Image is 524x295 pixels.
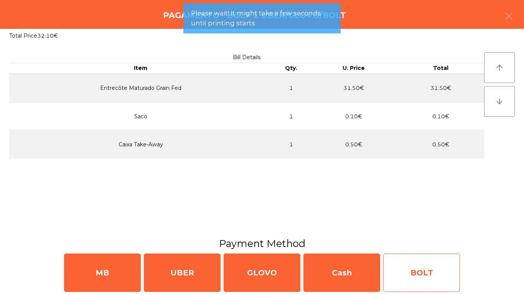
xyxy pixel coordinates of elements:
[495,97,504,106] i: arrow_downward
[9,63,272,74] th: Item
[163,10,346,21] h4: Pagamento - Bolt 1 Uber/Glovo/Bolt
[272,74,310,103] td: 1
[310,102,397,131] td: 0.10€
[224,254,300,292] div: GLOVO
[9,32,37,39] span: Total Price
[64,254,141,292] div: MB
[272,63,310,74] th: Qty.
[495,63,504,72] i: arrow_upward
[397,63,484,74] th: Total
[383,254,460,292] div: BOLT
[9,131,272,159] td: Caixa Take-Away
[37,32,58,39] span: 32.10€
[397,102,484,131] td: 0.10€
[397,131,484,159] td: 0.50€
[6,237,518,250] h3: Payment Method
[310,74,397,103] td: 31.50€
[484,52,515,83] button: arrow_upward
[272,131,310,159] td: 1
[233,54,260,61] span: Bill Details
[144,254,221,292] div: UBER
[397,74,484,103] td: 31.50€
[9,102,272,131] td: Saco
[310,63,397,74] th: U. Price
[484,86,515,117] button: arrow_downward
[9,74,272,103] td: Entrecôte Maturado Grain Fed
[191,8,333,28] span: Please wait! It might take a few seconds until printing starts
[310,131,397,159] td: 0.50€
[272,102,310,131] td: 1
[303,254,380,292] div: Cash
